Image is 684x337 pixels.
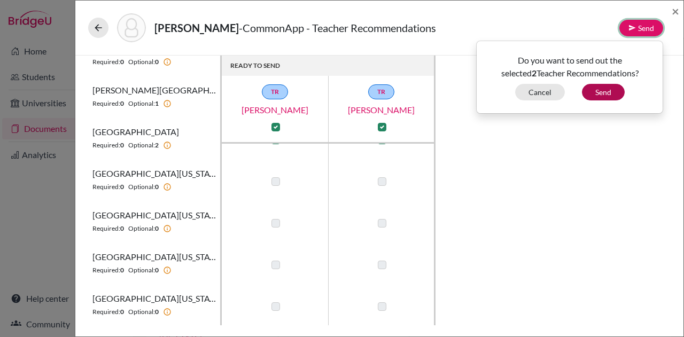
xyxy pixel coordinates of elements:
span: [GEOGRAPHIC_DATA][US_STATE] [92,292,216,305]
span: Optional: [128,140,155,150]
span: [PERSON_NAME][GEOGRAPHIC_DATA] [92,84,216,97]
b: 0 [120,140,124,150]
span: Optional: [128,307,155,317]
span: [GEOGRAPHIC_DATA][US_STATE] [92,167,216,180]
th: READY TO SEND [222,56,436,76]
span: Optional: [128,99,155,108]
b: 2 [532,68,537,78]
span: Required: [92,140,120,150]
p: Do you want to send out the selected Teacher Recommendations? [485,54,655,80]
button: Send [582,84,625,100]
b: 0 [120,265,124,275]
span: [GEOGRAPHIC_DATA][US_STATE] [92,250,216,263]
span: - CommonApp - Teacher Recommendations [239,21,436,34]
b: 0 [155,265,159,275]
span: Optional: [128,224,155,233]
strong: [PERSON_NAME] [154,21,239,34]
b: 0 [120,182,124,192]
div: Send [476,41,663,114]
b: 0 [120,224,124,233]
span: Optional: [128,182,155,192]
b: 0 [155,182,159,192]
button: Send [619,20,663,36]
b: 0 [155,224,159,233]
button: Close [672,5,679,18]
b: 2 [155,140,159,150]
a: [PERSON_NAME] [222,104,329,116]
span: Required: [92,182,120,192]
b: 0 [155,57,159,67]
b: 0 [120,57,124,67]
span: Required: [92,307,120,317]
b: 0 [155,307,159,317]
span: Required: [92,224,120,233]
span: Required: [92,57,120,67]
span: Required: [92,99,120,108]
span: Optional: [128,57,155,67]
span: Required: [92,265,120,275]
span: [GEOGRAPHIC_DATA] [92,126,179,138]
b: 0 [120,99,124,108]
span: × [672,3,679,19]
b: 1 [155,99,159,108]
a: TR [368,84,394,99]
span: Optional: [128,265,155,275]
button: Cancel [515,84,565,100]
span: [GEOGRAPHIC_DATA][US_STATE] [92,209,216,222]
a: [PERSON_NAME] [328,104,435,116]
a: TR [262,84,288,99]
b: 0 [120,307,124,317]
